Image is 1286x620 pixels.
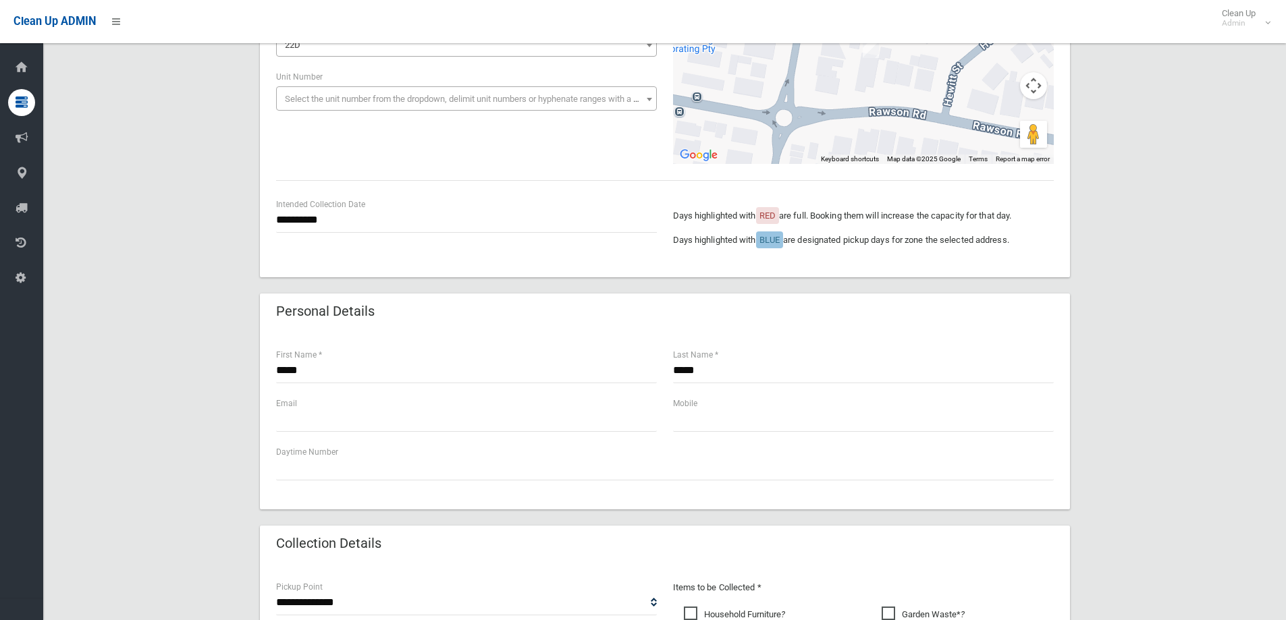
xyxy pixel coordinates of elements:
a: Terms (opens in new tab) [969,155,988,163]
span: Select the unit number from the dropdown, delimit unit numbers or hyphenate ranges with a comma [285,94,662,104]
button: Map camera controls [1020,72,1047,99]
small: Admin [1222,18,1256,28]
img: Google [676,146,721,164]
span: Clean Up [1215,8,1269,28]
span: BLUE [759,235,780,245]
span: 22D [276,32,657,57]
a: Report a map error [996,155,1050,163]
span: 22D [279,36,653,55]
p: Days highlighted with are designated pickup days for zone the selected address. [673,232,1054,248]
div: 22D Rawson Road, GREENACRE NSW 2190 [863,35,879,58]
a: Open this area in Google Maps (opens a new window) [676,146,721,164]
header: Collection Details [260,530,398,557]
p: Days highlighted with are full. Booking them will increase the capacity for that day. [673,208,1054,224]
header: Personal Details [260,298,391,325]
button: Keyboard shortcuts [821,154,879,164]
p: Items to be Collected * [673,580,1054,596]
span: 22D [285,40,300,50]
button: Drag Pegman onto the map to open Street View [1020,121,1047,148]
span: Map data ©2025 Google [887,155,961,163]
span: Clean Up ADMIN [14,15,96,28]
span: RED [759,210,776,221]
